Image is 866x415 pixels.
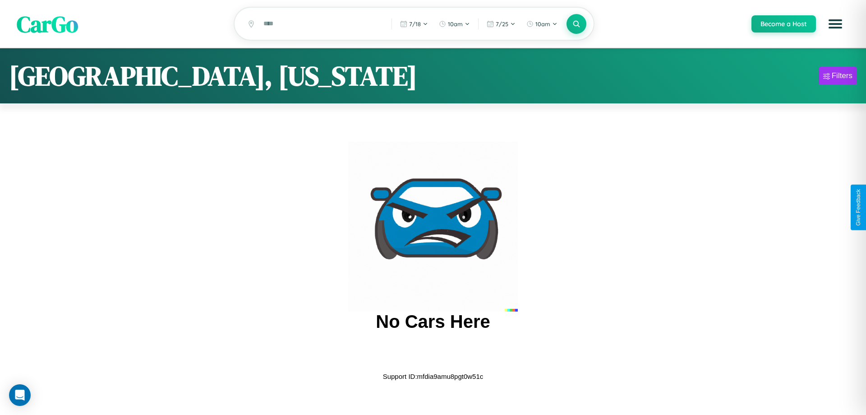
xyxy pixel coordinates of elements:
span: 10am [448,20,463,28]
h1: [GEOGRAPHIC_DATA], [US_STATE] [9,57,417,94]
button: 10am [522,17,562,31]
div: Open Intercom Messenger [9,384,31,406]
button: Filters [819,67,857,85]
span: 7 / 25 [496,20,508,28]
button: 7/25 [482,17,520,31]
img: car [348,142,518,312]
button: Become a Host [751,15,816,33]
button: 10am [434,17,474,31]
h2: No Cars Here [376,312,490,332]
button: Open menu [823,11,848,37]
div: Give Feedback [855,189,861,226]
span: 7 / 18 [409,20,421,28]
p: Support ID: mfdia9amu8pgt0w51c [383,370,484,382]
button: 7/18 [396,17,433,31]
div: Filters [832,71,852,80]
span: 10am [535,20,550,28]
span: CarGo [17,8,78,39]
